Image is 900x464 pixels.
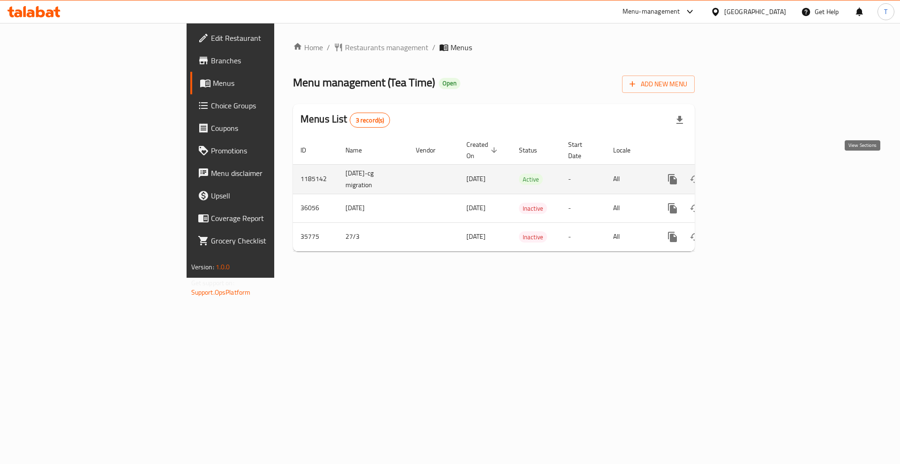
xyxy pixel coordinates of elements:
td: All [606,164,654,194]
td: - [561,222,606,251]
td: - [561,164,606,194]
td: 27/3 [338,222,408,251]
nav: breadcrumb [293,42,695,53]
span: Locale [613,145,643,156]
span: Version: [191,261,214,273]
a: Grocery Checklist [190,229,337,252]
td: All [606,194,654,222]
span: [DATE] [466,202,486,214]
button: Change Status [684,197,706,220]
td: All [606,222,654,251]
span: Inactive [519,232,547,243]
button: more [661,168,684,190]
a: Choice Groups [190,94,337,117]
li: / [432,42,435,53]
div: Menu-management [622,6,680,17]
span: Inactive [519,203,547,214]
span: Start Date [568,139,594,161]
span: Grocery Checklist [211,235,330,246]
h2: Menus List [300,112,390,128]
a: Branches [190,49,337,72]
span: ID [300,145,318,156]
span: Promotions [211,145,330,156]
button: Change Status [684,168,706,190]
span: Menus [450,42,472,53]
span: 3 record(s) [350,116,390,125]
span: Branches [211,55,330,66]
span: Status [519,145,549,156]
th: Actions [654,136,759,165]
span: Name [345,145,374,156]
span: [DATE] [466,173,486,185]
a: Coverage Report [190,207,337,229]
button: more [661,197,684,220]
table: enhanced table [293,136,759,251]
a: Coupons [190,117,337,139]
span: Add New Menu [630,78,687,90]
div: Total records count [350,113,390,128]
a: Support.OpsPlatform [191,286,251,298]
a: Promotions [190,139,337,162]
button: Change Status [684,226,706,248]
button: Add New Menu [622,76,695,93]
span: [DATE] [466,230,486,243]
a: Menu disclaimer [190,162,337,184]
a: Restaurants management [334,42,428,53]
div: [GEOGRAPHIC_DATA] [724,7,786,17]
a: Menus [190,72,337,94]
span: T [884,7,887,17]
td: [DATE]-cg migration [338,164,408,194]
span: Menus [213,77,330,89]
span: Restaurants management [345,42,428,53]
div: Inactive [519,203,547,214]
span: Menu management ( Tea Time ) [293,72,435,93]
span: Get support on: [191,277,234,289]
span: Upsell [211,190,330,201]
button: more [661,226,684,248]
td: [DATE] [338,194,408,222]
div: Export file [668,109,691,131]
a: Upsell [190,184,337,207]
span: Coverage Report [211,213,330,224]
span: Open [439,79,460,87]
span: Active [519,174,543,185]
span: Coupons [211,122,330,134]
span: Vendor [416,145,448,156]
a: Edit Restaurant [190,27,337,49]
span: 1.0.0 [216,261,230,273]
span: Created On [466,139,500,161]
span: Choice Groups [211,100,330,111]
span: Menu disclaimer [211,167,330,179]
div: Inactive [519,231,547,243]
span: Edit Restaurant [211,32,330,44]
div: Open [439,78,460,89]
div: Active [519,174,543,185]
td: - [561,194,606,222]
